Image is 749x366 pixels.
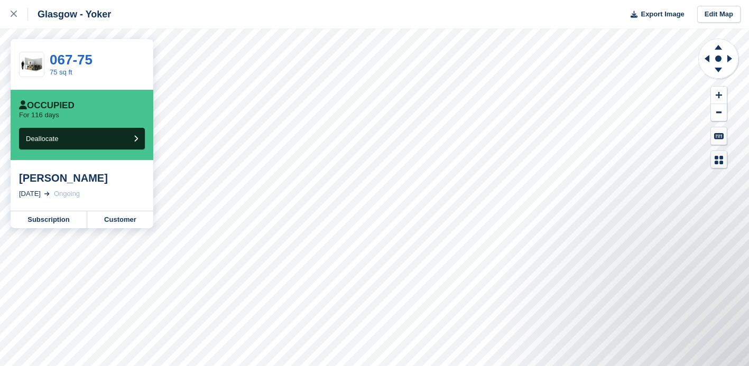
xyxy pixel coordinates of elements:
[26,135,58,143] span: Deallocate
[44,192,50,196] img: arrow-right-light-icn-cde0832a797a2874e46488d9cf13f60e5c3a73dbe684e267c42b8395dfbc2abf.svg
[19,128,145,149] button: Deallocate
[20,55,44,74] img: 75-sqft-unit%20(1).jpg
[50,68,72,76] a: 75 sq ft
[50,52,93,68] a: 067-75
[11,211,87,228] a: Subscription
[711,104,727,121] button: Zoom Out
[711,151,727,168] button: Map Legend
[697,6,741,23] a: Edit Map
[87,211,153,228] a: Customer
[711,127,727,145] button: Keyboard Shortcuts
[19,100,75,111] div: Occupied
[711,87,727,104] button: Zoom In
[19,172,145,184] div: [PERSON_NAME]
[624,6,685,23] button: Export Image
[19,111,59,119] p: For 116 days
[19,189,41,199] div: [DATE]
[54,189,80,199] div: Ongoing
[28,8,111,21] div: Glasgow - Yoker
[641,9,684,20] span: Export Image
